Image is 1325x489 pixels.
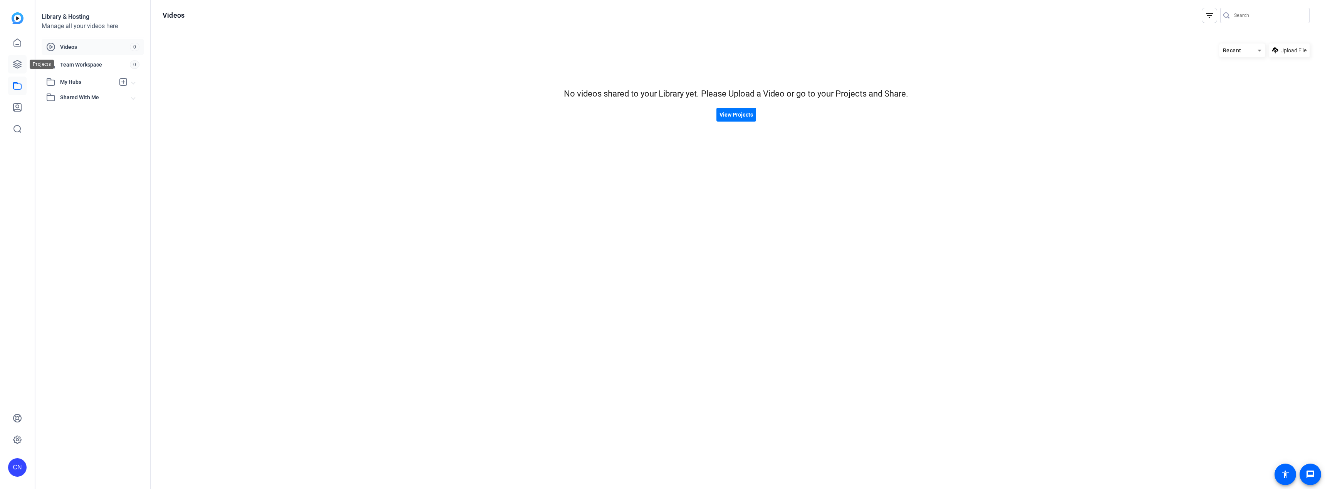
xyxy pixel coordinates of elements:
[1223,47,1241,53] span: Recent
[30,60,54,69] div: Projects
[130,43,139,51] span: 0
[1269,43,1310,57] button: Upload File
[60,61,130,68] span: Team Workspace
[716,108,756,122] button: View Projects
[163,87,1310,100] div: No videos shared to your Library yet. Please Upload a Video or go to your Projects and Share.
[60,43,130,51] span: Videos
[42,12,144,22] div: Library & Hosting
[1205,11,1214,20] mat-icon: filter_list
[720,111,753,119] span: View Projects
[60,78,115,86] span: My Hubs
[42,22,144,31] div: Manage all your videos here
[42,90,144,105] mat-expansion-panel-header: Shared With Me
[163,11,184,20] h1: Videos
[1306,470,1315,479] mat-icon: message
[8,458,27,477] div: CN
[1280,47,1307,55] span: Upload File
[42,74,144,90] mat-expansion-panel-header: My Hubs
[1234,11,1303,20] input: Search
[12,12,23,24] img: blue-gradient.svg
[60,93,132,102] span: Shared With Me
[1281,470,1290,479] mat-icon: accessibility
[130,60,139,69] span: 0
